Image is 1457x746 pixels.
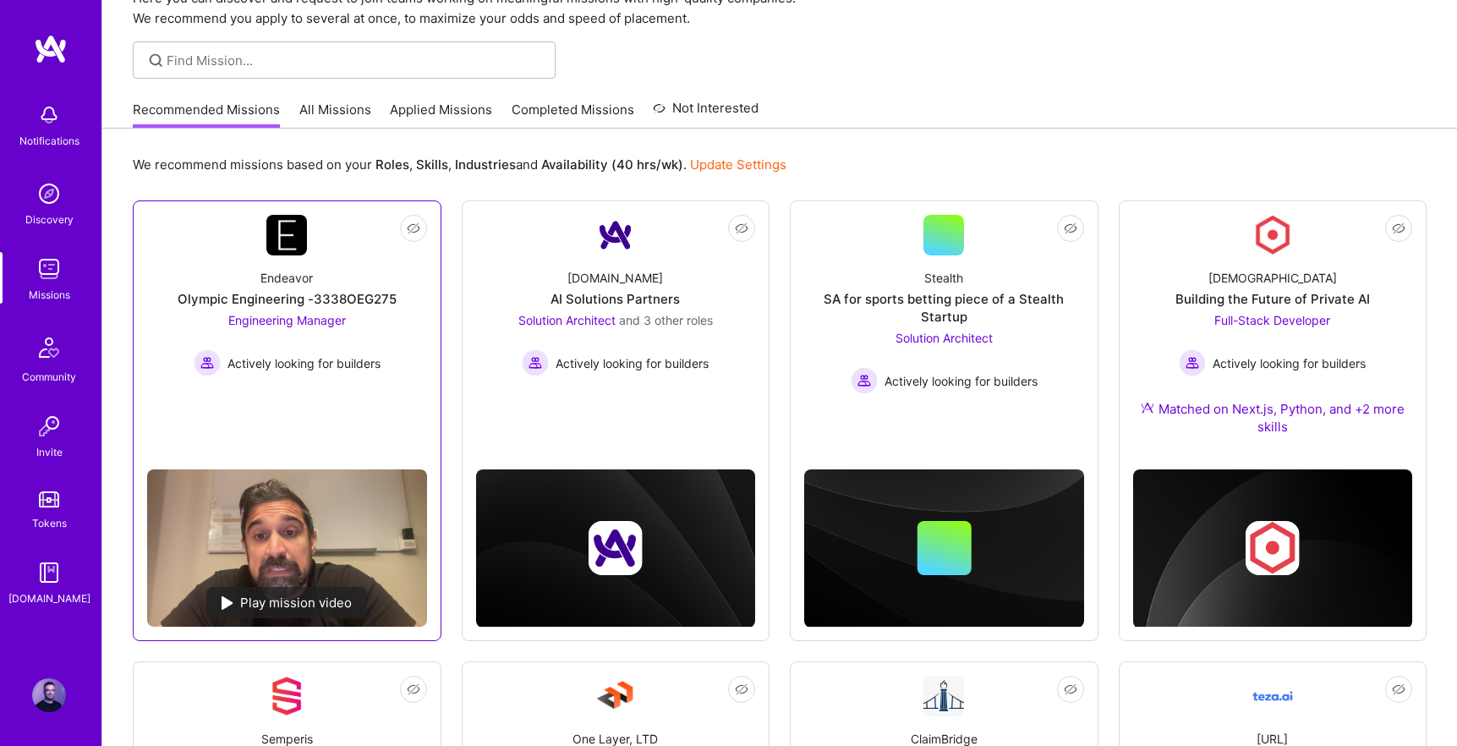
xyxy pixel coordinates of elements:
[22,368,76,386] div: Community
[589,521,643,575] img: Company logo
[407,683,420,696] i: icon EyeClosed
[416,156,448,173] b: Skills
[455,156,516,173] b: Industries
[19,132,79,150] div: Notifications
[32,514,67,532] div: Tokens
[227,354,381,372] span: Actively looking for builders
[619,313,713,327] span: and 3 other roles
[1133,400,1413,436] div: Matched on Next.js, Python, and +2 more skills
[32,409,66,443] img: Invite
[1175,290,1370,308] div: Building the Future of Private AI
[923,676,964,716] img: Company Logo
[167,52,543,69] input: Find Mission...
[896,331,993,345] span: Solution Architect
[1064,683,1077,696] i: icon EyeClosed
[222,596,233,610] img: play
[266,676,307,716] img: Company Logo
[299,101,371,129] a: All Missions
[1208,269,1337,287] div: [DEMOGRAPHIC_DATA]
[541,156,683,173] b: Availability (40 hrs/wk)
[133,101,280,129] a: Recommended Missions
[1213,354,1366,372] span: Actively looking for builders
[804,290,1084,326] div: SA for sports betting piece of a Stealth Startup
[147,469,427,627] img: No Mission
[29,286,70,304] div: Missions
[39,491,59,507] img: tokens
[32,556,66,590] img: guide book
[206,587,367,618] div: Play mission video
[1179,349,1206,376] img: Actively looking for builders
[1133,469,1413,628] img: cover
[32,98,66,132] img: bell
[518,313,616,327] span: Solution Architect
[36,443,63,461] div: Invite
[266,215,307,255] img: Company Logo
[550,290,680,308] div: AI Solutions Partners
[522,349,549,376] img: Actively looking for builders
[1252,676,1293,716] img: Company Logo
[851,367,878,394] img: Actively looking for builders
[512,101,634,129] a: Completed Missions
[735,222,748,235] i: icon EyeClosed
[1246,521,1300,575] img: Company logo
[34,34,68,64] img: logo
[146,51,166,70] i: icon SearchGrey
[133,156,786,173] p: We recommend missions based on your , , and .
[1392,222,1405,235] i: icon EyeClosed
[1141,401,1154,414] img: Ateam Purple Icon
[1064,222,1077,235] i: icon EyeClosed
[32,177,66,211] img: discovery
[8,590,90,607] div: [DOMAIN_NAME]
[924,269,963,287] div: Stealth
[390,101,492,129] a: Applied Missions
[1252,215,1293,255] img: Company Logo
[735,683,748,696] i: icon EyeClosed
[375,156,409,173] b: Roles
[228,313,346,327] span: Engineering Manager
[1392,683,1405,696] i: icon EyeClosed
[29,327,69,368] img: Community
[476,469,756,628] img: cover
[690,156,786,173] a: Update Settings
[804,469,1084,628] img: cover
[32,252,66,286] img: teamwork
[556,354,709,372] span: Actively looking for builders
[32,678,66,712] img: User Avatar
[260,269,313,287] div: Endeavor
[595,676,636,716] img: Company Logo
[595,215,636,255] img: Company Logo
[653,98,759,129] a: Not Interested
[567,269,663,287] div: [DOMAIN_NAME]
[885,372,1038,390] span: Actively looking for builders
[178,290,397,308] div: Olympic Engineering -3338OEG275
[407,222,420,235] i: icon EyeClosed
[194,349,221,376] img: Actively looking for builders
[25,211,74,228] div: Discovery
[1214,313,1330,327] span: Full-Stack Developer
